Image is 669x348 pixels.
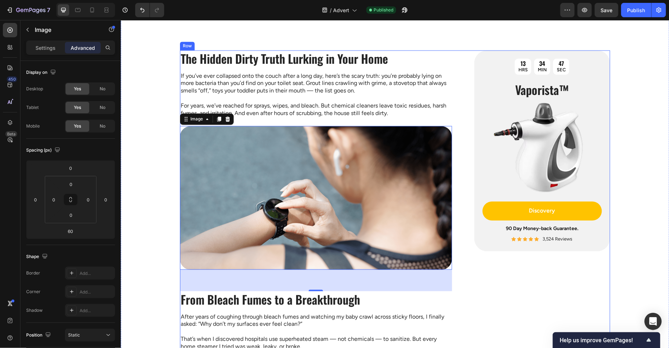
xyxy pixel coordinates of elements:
h2: Vaporista™ [362,62,481,79]
span: Yes [74,104,81,111]
div: Add... [80,308,113,314]
div: Beta [5,131,17,137]
p: HRS [398,47,407,53]
input: 0px [83,194,94,205]
button: Save [595,3,618,17]
button: Publish [621,3,651,17]
div: Add... [80,270,113,277]
button: Static [65,329,115,342]
p: MIN [417,47,426,53]
span: Advert [333,6,349,14]
input: 0px [64,179,78,190]
p: Image [35,25,96,34]
span: / [330,6,332,14]
span: Static [68,332,80,338]
strong: 90 Day Money-back Guarantee. [385,206,457,212]
input: 0 [100,194,111,205]
input: 0 [30,194,41,205]
div: Spacing (px) [26,146,62,155]
div: 13 [398,40,407,48]
p: SEC [436,47,445,53]
div: 47 [436,40,445,48]
img: gempages_582876836208313305-6b5c911d-7036-463f-bf49-28217ff8f204.png [362,82,481,174]
span: No [100,123,105,129]
input: 0px [48,194,59,205]
div: Undo/Redo [135,3,164,17]
div: Tablet [26,104,39,111]
div: Rich Text Editor. Editing area: main [362,205,481,213]
input: 0 [63,163,78,173]
button: Show survey - Help us improve GemPages! [560,336,653,344]
input: 60 [63,226,78,237]
div: Publish [627,6,645,14]
p: 7 [47,6,50,14]
div: Mobile [26,123,40,129]
p: 3,524 Reviews [422,216,452,223]
div: Open Intercom Messenger [645,313,662,330]
div: 34 [417,40,426,48]
div: Display on [26,68,57,77]
div: Shape [26,252,49,262]
div: Desktop [26,86,43,92]
div: Shadow [26,307,43,314]
span: Yes [74,86,81,92]
span: No [100,104,105,111]
p: Advanced [71,44,95,52]
div: 450 [7,76,17,82]
input: 0px [64,210,78,220]
div: Row [61,23,72,29]
p: Discovery [408,187,435,195]
div: Position [26,330,52,340]
p: Settings [35,44,56,52]
button: 7 [3,3,53,17]
span: Yes [74,123,81,129]
a: Discovery [362,182,481,201]
span: No [100,86,105,92]
span: Help us improve GemPages! [560,337,645,344]
p: That’s when I discovered hospitals use superheated steam — not chemicals — to sanitize. But every... [60,308,329,330]
div: Border [26,270,40,276]
span: Published [374,7,393,13]
div: Add... [80,289,113,295]
div: Corner [26,289,41,295]
span: Save [601,7,613,13]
